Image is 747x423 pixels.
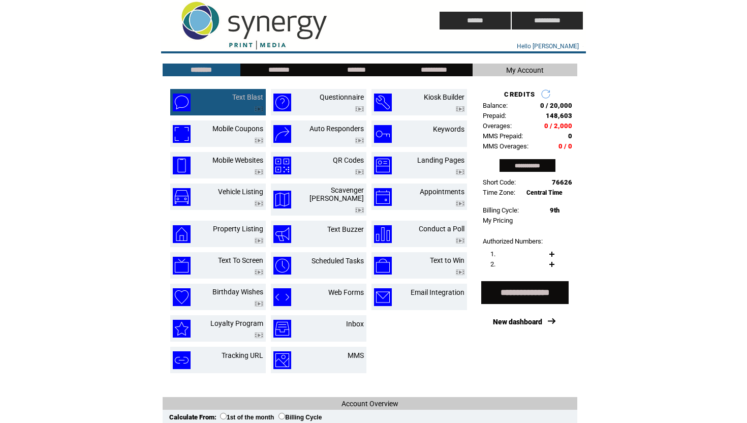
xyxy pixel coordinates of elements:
[483,178,516,186] span: Short Code:
[273,94,291,111] img: questionnaire.png
[558,142,572,150] span: 0 / 0
[355,169,364,175] img: video.png
[213,225,263,233] a: Property Listing
[355,207,364,213] img: video.png
[506,66,544,74] span: My Account
[552,178,572,186] span: 76626
[218,256,263,264] a: Text To Screen
[483,237,543,245] span: Authorized Numbers:
[173,157,191,174] img: mobile-websites.png
[374,157,392,174] img: landing-pages.png
[255,269,263,275] img: video.png
[173,288,191,306] img: birthday-wishes.png
[273,257,291,275] img: scheduled-tasks.png
[374,288,392,306] img: email-integration.png
[173,94,191,111] img: text-blast.png
[273,125,291,143] img: auto-responders.png
[255,138,263,143] img: video.png
[374,257,392,275] img: text-to-win.png
[374,188,392,206] img: appointments.png
[320,93,364,101] a: Questionnaire
[278,413,285,419] input: Billing Cycle
[568,132,572,140] span: 0
[490,250,495,258] span: 1.
[309,125,364,133] a: Auto Responders
[255,301,263,307] img: video.png
[483,112,506,119] span: Prepaid:
[212,125,263,133] a: Mobile Coupons
[456,201,464,206] img: video.png
[173,125,191,143] img: mobile-coupons.png
[493,318,542,326] a: New dashboard
[232,93,263,101] a: Text Blast
[333,156,364,164] a: QR Codes
[483,122,512,130] span: Overages:
[419,225,464,233] a: Conduct a Poll
[546,112,572,119] span: 148,603
[355,106,364,112] img: video.png
[456,106,464,112] img: video.png
[173,225,191,243] img: property-listing.png
[309,186,364,202] a: Scavenger [PERSON_NAME]
[483,189,515,196] span: Time Zone:
[374,125,392,143] img: keywords.png
[348,351,364,359] a: MMS
[430,256,464,264] a: Text to Win
[312,257,364,265] a: Scheduled Tasks
[540,102,572,109] span: 0 / 20,000
[483,142,528,150] span: MMS Overages:
[328,288,364,296] a: Web Forms
[411,288,464,296] a: Email Integration
[273,320,291,338] img: inbox.png
[273,351,291,369] img: mms.png
[222,351,263,359] a: Tracking URL
[255,333,263,338] img: video.png
[212,288,263,296] a: Birthday Wishes
[218,188,263,196] a: Vehicle Listing
[483,102,508,109] span: Balance:
[346,320,364,328] a: Inbox
[173,257,191,275] img: text-to-screen.png
[220,414,274,421] label: 1st of the month
[220,413,227,419] input: 1st of the month
[504,90,535,98] span: CREDITS
[327,225,364,233] a: Text Buzzer
[255,169,263,175] img: video.png
[374,225,392,243] img: conduct-a-poll.png
[550,206,559,214] span: 9th
[173,320,191,338] img: loyalty-program.png
[374,94,392,111] img: kiosk-builder.png
[210,319,263,327] a: Loyalty Program
[255,106,263,112] img: video.png
[483,206,519,214] span: Billing Cycle:
[433,125,464,133] a: Keywords
[273,225,291,243] img: text-buzzer.png
[424,93,464,101] a: Kiosk Builder
[255,238,263,244] img: video.png
[456,269,464,275] img: video.png
[544,122,572,130] span: 0 / 2,000
[517,43,579,50] span: Hello [PERSON_NAME]
[173,188,191,206] img: vehicle-listing.png
[173,351,191,369] img: tracking-url.png
[273,157,291,174] img: qr-codes.png
[278,414,322,421] label: Billing Cycle
[273,288,291,306] img: web-forms.png
[490,260,495,268] span: 2.
[483,217,513,224] a: My Pricing
[341,400,398,408] span: Account Overview
[212,156,263,164] a: Mobile Websites
[483,132,523,140] span: MMS Prepaid:
[456,169,464,175] img: video.png
[417,156,464,164] a: Landing Pages
[420,188,464,196] a: Appointments
[273,191,291,208] img: scavenger-hunt.png
[255,201,263,206] img: video.png
[169,413,216,421] span: Calculate From:
[456,238,464,244] img: video.png
[526,189,563,196] span: Central Time
[355,138,364,143] img: video.png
